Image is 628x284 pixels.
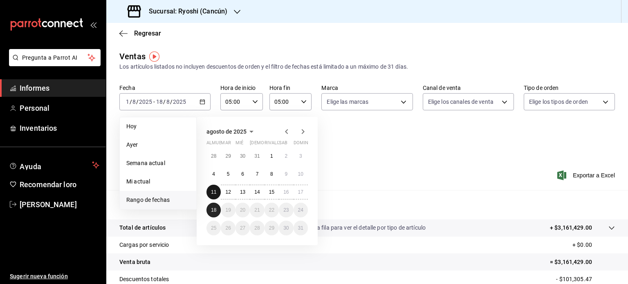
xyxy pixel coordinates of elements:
font: Total de artículos [119,224,166,231]
abbr: 8 de agosto de 2025 [270,171,273,177]
abbr: 16 de agosto de 2025 [283,189,289,195]
font: Fecha [119,85,135,91]
font: 15 [269,189,274,195]
button: 22 de agosto de 2025 [265,203,279,217]
abbr: 21 de agosto de 2025 [254,207,260,213]
font: 27 [240,225,245,231]
button: 31 de julio de 2025 [250,149,264,163]
button: 14 de agosto de 2025 [250,185,264,199]
button: 24 de agosto de 2025 [294,203,308,217]
abbr: sábado [279,140,287,149]
button: 8 de agosto de 2025 [265,167,279,181]
input: -- [166,98,170,105]
font: / [136,98,139,105]
button: 5 de agosto de 2025 [221,167,235,181]
font: Ayer [126,141,138,148]
font: / [163,98,166,105]
font: 29 [269,225,274,231]
font: Semana actual [126,160,165,166]
abbr: lunes [206,140,231,149]
font: 31 [254,153,260,159]
button: agosto de 2025 [206,127,256,136]
abbr: 31 de agosto de 2025 [298,225,303,231]
abbr: 28 de julio de 2025 [211,153,216,159]
font: Tipo de orden [524,85,559,91]
font: 17 [298,189,303,195]
button: 16 de agosto de 2025 [279,185,293,199]
abbr: 22 de agosto de 2025 [269,207,274,213]
abbr: martes [221,140,231,149]
button: 9 de agosto de 2025 [279,167,293,181]
font: Personal [20,104,49,112]
input: ---- [139,98,153,105]
font: [DEMOGRAPHIC_DATA] [250,140,298,145]
font: 4 [212,171,215,177]
button: 17 de agosto de 2025 [294,185,308,199]
font: dominio [294,140,313,145]
abbr: 11 de agosto de 2025 [211,189,216,195]
font: 29 [225,153,231,159]
img: Marcador de información sobre herramientas [149,51,159,62]
font: Descuentos totales [119,276,169,282]
button: 28 de agosto de 2025 [250,221,264,235]
font: + $0.00 [572,242,592,248]
font: Rango de fechas [126,197,170,203]
button: 30 de julio de 2025 [235,149,250,163]
font: Canal de venta [423,85,461,91]
button: 29 de julio de 2025 [221,149,235,163]
button: Regresar [119,29,161,37]
button: 12 de agosto de 2025 [221,185,235,199]
button: 4 de agosto de 2025 [206,167,221,181]
abbr: 5 de agosto de 2025 [227,171,230,177]
button: Pregunta a Parrot AI [9,49,101,66]
abbr: 31 de julio de 2025 [254,153,260,159]
button: 2 de agosto de 2025 [279,149,293,163]
font: 7 [256,171,259,177]
font: Los artículos listados no incluyen descuentos de orden y el filtro de fechas está limitado a un m... [119,63,408,70]
font: 9 [285,171,287,177]
button: 3 de agosto de 2025 [294,149,308,163]
font: Informes [20,84,49,92]
abbr: 28 de agosto de 2025 [254,225,260,231]
font: 18 [211,207,216,213]
font: 14 [254,189,260,195]
font: mar [221,140,231,145]
font: Venta bruta [119,259,150,265]
font: Cargas por servicio [119,242,169,248]
font: Hora de inicio [220,85,256,91]
button: 10 de agosto de 2025 [294,167,308,181]
font: almuerzo [206,140,231,145]
font: 12 [225,189,231,195]
abbr: 3 de agosto de 2025 [299,153,302,159]
abbr: 7 de agosto de 2025 [256,171,259,177]
button: 31 de agosto de 2025 [294,221,308,235]
abbr: viernes [265,140,287,149]
abbr: 26 de agosto de 2025 [225,225,231,231]
a: Pregunta a Parrot AI [6,59,101,68]
abbr: 23 de agosto de 2025 [283,207,289,213]
abbr: 4 de agosto de 2025 [212,171,215,177]
font: 8 [270,171,273,177]
abbr: 12 de agosto de 2025 [225,189,231,195]
font: 26 [225,225,231,231]
font: - $101,305.47 [556,276,592,282]
input: -- [132,98,136,105]
button: 25 de agosto de 2025 [206,221,221,235]
button: 18 de agosto de 2025 [206,203,221,217]
button: abrir_cajón_menú [90,21,96,28]
abbr: 25 de agosto de 2025 [211,225,216,231]
abbr: 24 de agosto de 2025 [298,207,303,213]
font: Exportar a Excel [573,172,615,179]
font: - [153,98,155,105]
abbr: 14 de agosto de 2025 [254,189,260,195]
font: 3 [299,153,302,159]
abbr: jueves [250,140,298,149]
button: 29 de agosto de 2025 [265,221,279,235]
font: 30 [283,225,289,231]
button: 7 de agosto de 2025 [250,167,264,181]
font: sab [279,140,287,145]
font: 21 [254,207,260,213]
button: Exportar a Excel [559,170,615,180]
abbr: 2 de agosto de 2025 [285,153,287,159]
